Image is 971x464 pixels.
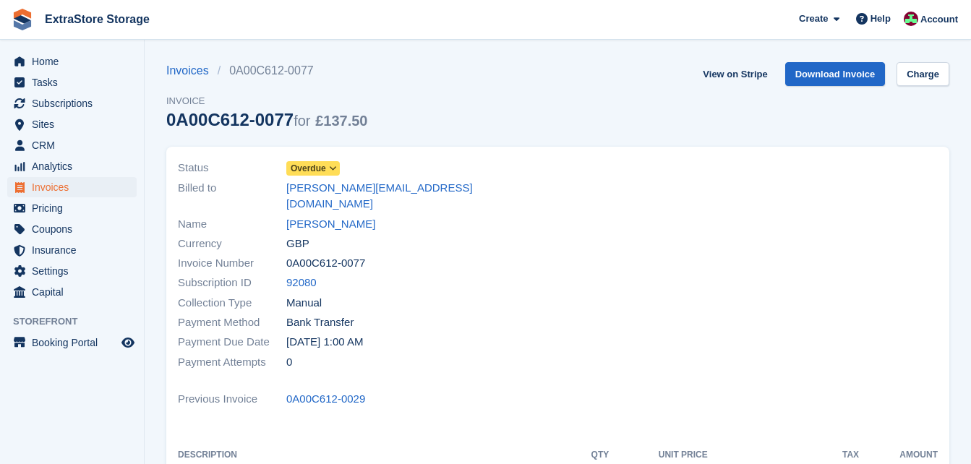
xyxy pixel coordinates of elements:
a: ExtraStore Storage [39,7,155,31]
a: menu [7,219,137,239]
a: Overdue [286,160,340,176]
span: Overdue [291,162,326,175]
a: [PERSON_NAME][EMAIL_ADDRESS][DOMAIN_NAME] [286,180,549,212]
span: Coupons [32,219,119,239]
span: Currency [178,236,286,252]
a: Charge [897,62,949,86]
span: Help [871,12,891,26]
span: £137.50 [315,113,367,129]
a: menu [7,198,137,218]
span: Previous Invoice [178,391,286,408]
span: Insurance [32,240,119,260]
a: menu [7,332,137,353]
span: Subscriptions [32,93,119,113]
a: 0A00C612-0029 [286,391,365,408]
span: Analytics [32,156,119,176]
a: Download Invoice [785,62,886,86]
span: Invoice Number [178,255,286,272]
img: stora-icon-8386f47178a22dfd0bd8f6a31ec36ba5ce8667c1dd55bd0f319d3a0aa187defe.svg [12,9,33,30]
span: Tasks [32,72,119,93]
span: Manual [286,295,322,312]
a: View on Stripe [697,62,773,86]
nav: breadcrumbs [166,62,367,80]
img: Chelsea Parker [904,12,918,26]
a: menu [7,177,137,197]
a: menu [7,93,137,113]
span: Payment Method [178,314,286,331]
a: menu [7,72,137,93]
a: Invoices [166,62,218,80]
span: Status [178,160,286,176]
span: Booking Portal [32,332,119,353]
span: Collection Type [178,295,286,312]
a: 92080 [286,275,317,291]
span: Billed to [178,180,286,212]
span: Create [799,12,828,26]
span: 0A00C612-0077 [286,255,365,272]
a: [PERSON_NAME] [286,216,375,233]
span: Capital [32,282,119,302]
span: Payment Due Date [178,334,286,351]
a: Preview store [119,334,137,351]
span: Sites [32,114,119,134]
a: menu [7,240,137,260]
span: Account [920,12,958,27]
span: Bank Transfer [286,314,354,331]
span: Invoices [32,177,119,197]
span: Subscription ID [178,275,286,291]
a: menu [7,51,137,72]
a: menu [7,135,137,155]
span: GBP [286,236,309,252]
a: menu [7,261,137,281]
span: Payment Attempts [178,354,286,371]
a: menu [7,156,137,176]
span: Storefront [13,314,144,329]
span: for [294,113,310,129]
span: Name [178,216,286,233]
span: Home [32,51,119,72]
div: 0A00C612-0077 [166,110,367,129]
span: Invoice [166,94,367,108]
span: CRM [32,135,119,155]
time: 2025-08-19 00:00:00 UTC [286,334,363,351]
span: Settings [32,261,119,281]
a: menu [7,114,137,134]
a: menu [7,282,137,302]
span: Pricing [32,198,119,218]
span: 0 [286,354,292,371]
